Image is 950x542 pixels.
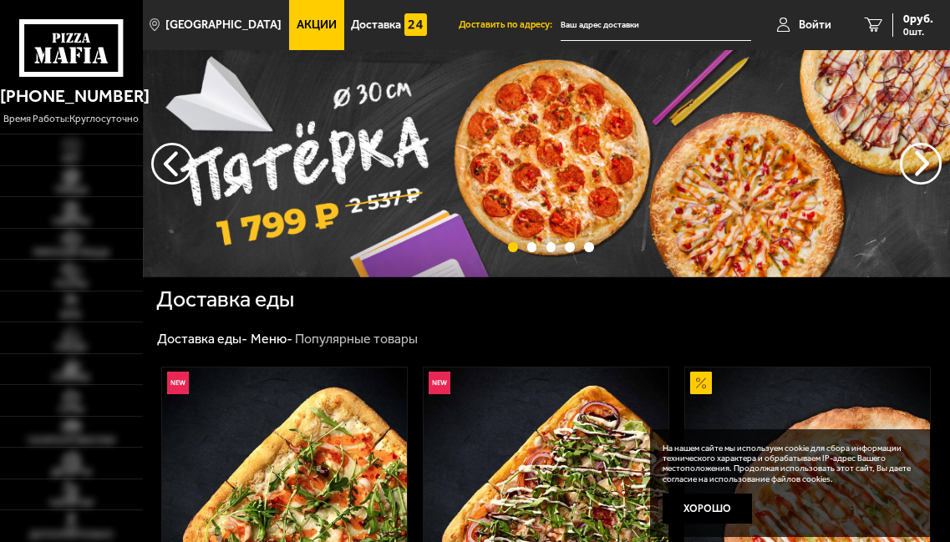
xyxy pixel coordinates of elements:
a: Доставка еды- [157,331,247,347]
img: Акционный [690,372,713,394]
button: предыдущий [900,143,942,185]
span: Войти [799,19,831,31]
button: точки переключения [527,242,536,251]
p: На нашем сайте мы используем cookie для сбора информации технического характера и обрабатываем IP... [663,443,913,484]
span: [GEOGRAPHIC_DATA] [165,19,282,31]
img: Новинка [167,372,190,394]
button: Хорошо [663,494,752,524]
span: 0 руб. [903,13,933,25]
div: Популярные товары [295,331,418,348]
button: точки переключения [584,242,593,251]
span: Доставить по адресу: [459,20,561,29]
button: точки переключения [546,242,556,251]
button: точки переключения [565,242,574,251]
span: 0 шт. [903,27,933,37]
button: точки переключения [508,242,517,251]
h1: Доставка еды [156,288,294,311]
img: 15daf4d41897b9f0e9f617042186c801.svg [404,13,427,36]
a: Меню- [251,331,292,347]
input: Ваш адрес доставки [561,10,750,41]
button: следующий [151,143,193,185]
img: Новинка [429,372,451,394]
span: Доставка [351,19,401,31]
span: Акции [297,19,337,31]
